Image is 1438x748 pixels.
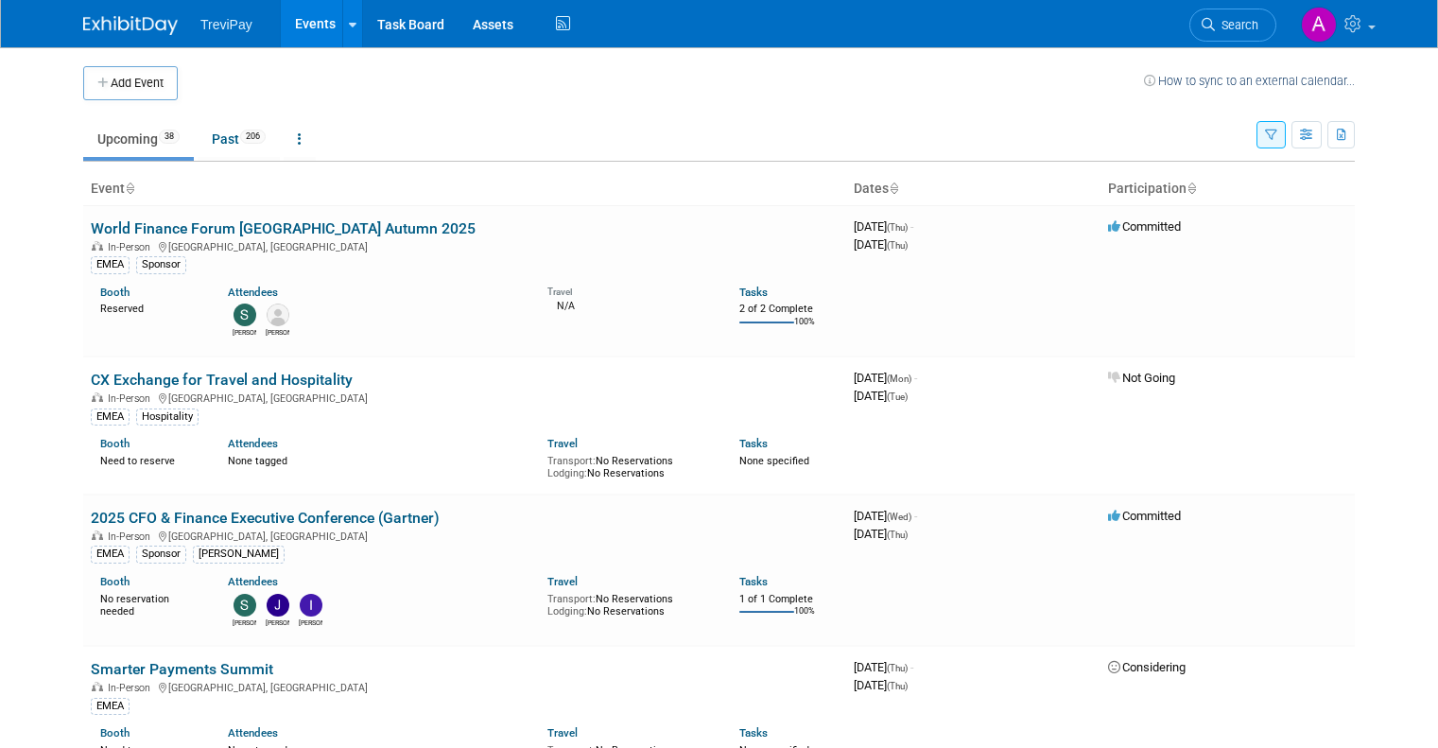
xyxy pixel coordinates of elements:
[794,606,815,632] td: 100%
[547,467,587,479] span: Lodging:
[547,589,711,618] div: No Reservations No Reservations
[854,527,908,541] span: [DATE]
[228,286,278,299] a: Attendees
[887,512,911,522] span: (Wed)
[1108,219,1181,234] span: Committed
[739,593,839,606] div: 1 of 1 Complete
[739,286,768,299] a: Tasks
[228,726,278,739] a: Attendees
[91,528,839,543] div: [GEOGRAPHIC_DATA], [GEOGRAPHIC_DATA]
[100,451,199,468] div: Need to reserve
[233,617,256,628] div: Sara Ouhsine
[739,455,809,467] span: None specified
[854,509,917,523] span: [DATE]
[125,181,134,196] a: Sort by Event Name
[136,546,186,563] div: Sponsor
[300,594,322,617] img: Inez Berkhof
[91,698,130,715] div: EMEA
[83,16,178,35] img: ExhibitDay
[92,531,103,540] img: In-Person Event
[1187,181,1196,196] a: Sort by Participation Type
[1108,509,1181,523] span: Committed
[1189,9,1276,42] a: Search
[854,678,908,692] span: [DATE]
[854,237,908,252] span: [DATE]
[1108,660,1186,674] span: Considering
[233,326,256,338] div: Sara Ouhsine
[794,317,815,342] td: 100%
[846,173,1100,205] th: Dates
[887,391,908,402] span: (Tue)
[108,392,156,405] span: In-Person
[910,219,913,234] span: -
[1108,371,1175,385] span: Not Going
[887,374,911,384] span: (Mon)
[914,509,917,523] span: -
[108,682,156,694] span: In-Person
[267,304,289,326] img: Allen Bonde
[108,531,156,543] span: In-Person
[91,679,839,694] div: [GEOGRAPHIC_DATA], [GEOGRAPHIC_DATA]
[92,682,103,691] img: In-Person Event
[228,437,278,450] a: Attendees
[547,280,711,298] div: Travel
[91,509,440,527] a: 2025 CFO & Finance Executive Conference (Gartner)
[108,241,156,253] span: In-Person
[887,681,908,691] span: (Thu)
[739,726,768,739] a: Tasks
[193,546,285,563] div: [PERSON_NAME]
[91,546,130,563] div: EMEA
[83,173,846,205] th: Event
[739,575,768,588] a: Tasks
[910,660,913,674] span: -
[91,219,476,237] a: World Finance Forum [GEOGRAPHIC_DATA] Autumn 2025
[547,593,596,605] span: Transport:
[854,219,913,234] span: [DATE]
[92,392,103,402] img: In-Person Event
[1144,74,1355,88] a: How to sync to an external calendar...
[854,371,917,385] span: [DATE]
[1301,7,1337,43] img: Alen Lovric
[100,299,199,316] div: Reserved
[914,371,917,385] span: -
[1100,173,1355,205] th: Participation
[887,663,908,673] span: (Thu)
[267,594,289,617] img: Jeff Coppolo
[547,575,578,588] a: Travel
[159,130,180,144] span: 38
[100,286,130,299] a: Booth
[547,298,711,313] div: N/A
[228,575,278,588] a: Attendees
[547,605,587,618] span: Lodging:
[547,726,578,739] a: Travel
[91,660,273,678] a: Smarter Payments Summit
[136,409,199,426] div: Hospitality
[547,455,596,467] span: Transport:
[234,594,256,617] img: Sara Ouhsine
[83,121,194,157] a: Upcoming38
[889,181,898,196] a: Sort by Start Date
[91,256,130,273] div: EMEA
[228,451,533,468] div: None tagged
[266,617,289,628] div: Jeff Coppolo
[854,389,908,403] span: [DATE]
[92,241,103,251] img: In-Person Event
[739,437,768,450] a: Tasks
[299,617,322,628] div: Inez Berkhof
[887,222,908,233] span: (Thu)
[266,326,289,338] div: Allen Bonde
[240,130,266,144] span: 206
[100,437,130,450] a: Booth
[91,390,839,405] div: [GEOGRAPHIC_DATA], [GEOGRAPHIC_DATA]
[83,66,178,100] button: Add Event
[91,238,839,253] div: [GEOGRAPHIC_DATA], [GEOGRAPHIC_DATA]
[198,121,280,157] a: Past206
[100,575,130,588] a: Booth
[200,17,252,32] span: TreviPay
[136,256,186,273] div: Sponsor
[91,409,130,426] div: EMEA
[547,451,711,480] div: No Reservations No Reservations
[739,303,839,316] div: 2 of 2 Complete
[100,726,130,739] a: Booth
[854,660,913,674] span: [DATE]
